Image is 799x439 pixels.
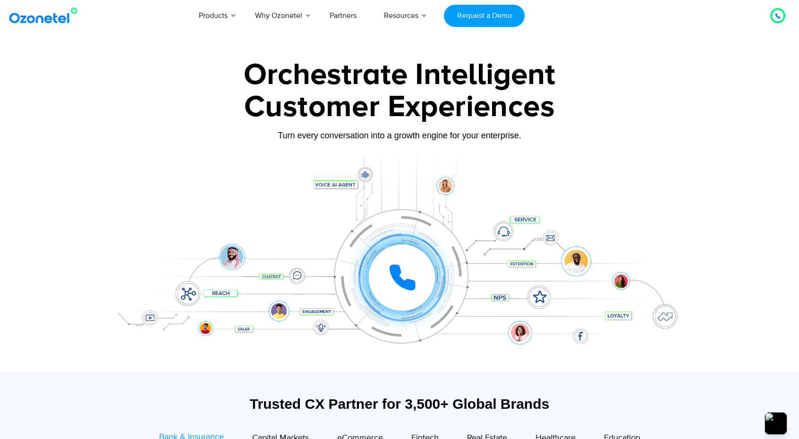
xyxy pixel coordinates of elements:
a: Request a Demo [444,5,525,27]
div: Orchestrate Intelligent [104,60,695,90]
div: Customer Experiences [104,84,695,130]
div: Turn every conversation into a growth engine for your enterprise. [104,130,695,141]
div: Trusted CX Partner for 3,500+ Global Brands [109,396,690,412]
